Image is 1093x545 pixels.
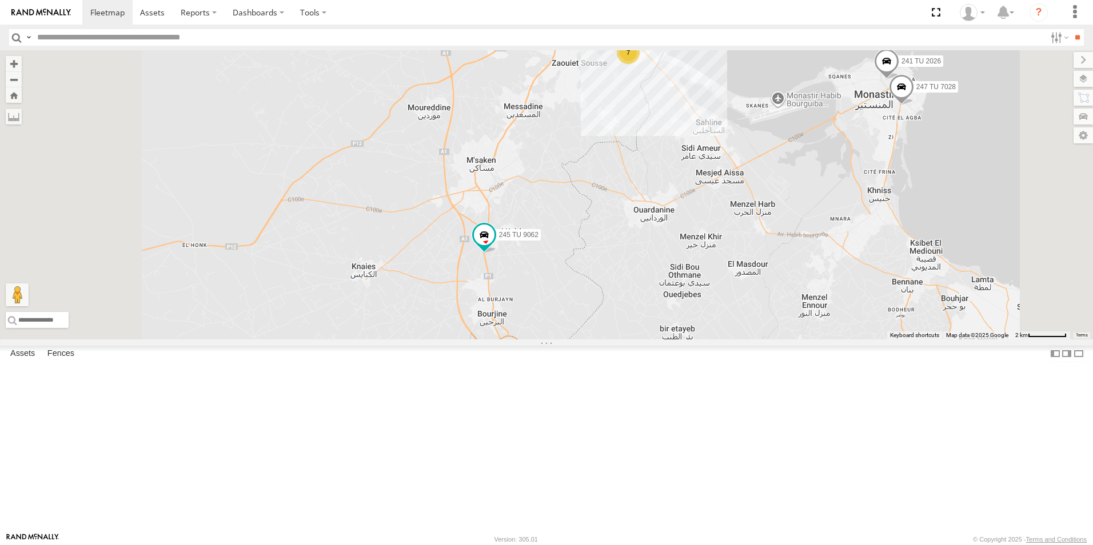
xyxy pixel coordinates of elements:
button: Zoom in [6,56,22,71]
span: 241 TU 2026 [901,57,941,65]
label: Assets [5,346,41,362]
button: Drag Pegman onto the map to open Street View [6,283,29,306]
label: Measure [6,109,22,125]
img: rand-logo.svg [11,9,71,17]
a: Terms [1076,333,1088,338]
label: Dock Summary Table to the Left [1050,346,1061,362]
span: 2 km [1015,332,1028,338]
label: Map Settings [1074,127,1093,143]
a: Visit our Website [6,534,59,545]
div: Version: 305.01 [494,536,538,543]
label: Fences [42,346,80,362]
button: Zoom out [6,71,22,87]
button: Map Scale: 2 km per 64 pixels [1012,331,1070,339]
label: Hide Summary Table [1073,346,1084,362]
label: Search Filter Options [1046,29,1071,46]
div: Nejah Benkhalifa [956,4,989,21]
button: Zoom Home [6,87,22,103]
a: Terms and Conditions [1026,536,1087,543]
div: 7 [617,41,640,64]
label: Dock Summary Table to the Right [1061,346,1072,362]
i: ? [1030,3,1048,22]
span: 247 TU 7028 [916,83,956,91]
button: Keyboard shortcuts [890,331,939,339]
span: 245 TU 9062 [499,231,538,239]
label: Search Query [24,29,33,46]
span: Map data ©2025 Google [946,332,1008,338]
div: © Copyright 2025 - [973,536,1087,543]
